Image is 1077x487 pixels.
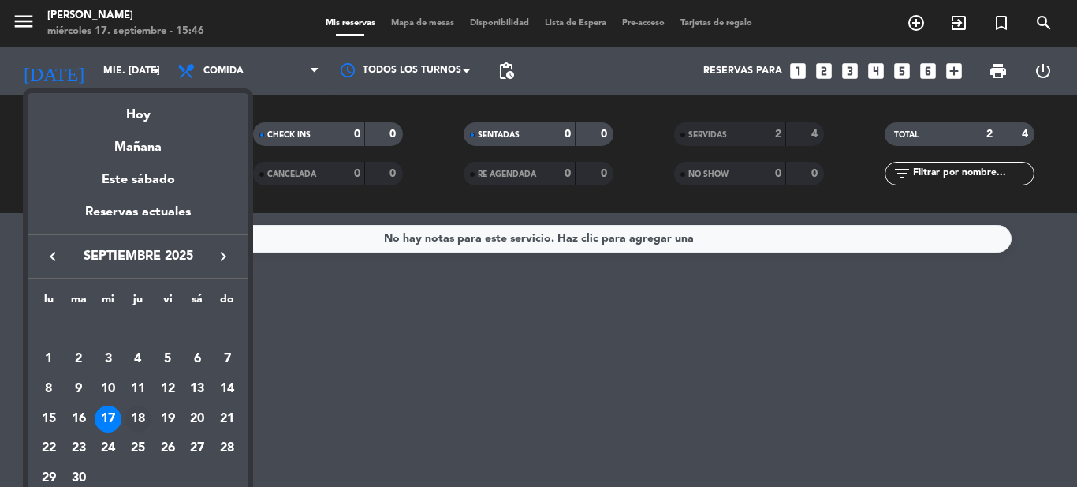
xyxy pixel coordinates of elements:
div: 25 [125,436,151,463]
div: 28 [214,436,240,463]
th: lunes [34,290,64,315]
div: 26 [155,436,181,463]
div: Este sábado [28,158,248,202]
td: 17 de septiembre de 2025 [93,404,123,434]
div: 12 [155,376,181,403]
th: miércoles [93,290,123,315]
td: 25 de septiembre de 2025 [123,434,153,464]
td: 28 de septiembre de 2025 [212,434,242,464]
td: 24 de septiembre de 2025 [93,434,123,464]
div: 18 [125,406,151,433]
div: 2 [65,346,92,373]
div: 3 [95,346,121,373]
th: sábado [183,290,213,315]
div: Mañana [28,125,248,158]
div: 21 [214,406,240,433]
td: 10 de septiembre de 2025 [93,374,123,404]
th: jueves [123,290,153,315]
td: 5 de septiembre de 2025 [153,345,183,375]
div: 16 [65,406,92,433]
td: 22 de septiembre de 2025 [34,434,64,464]
th: viernes [153,290,183,315]
button: keyboard_arrow_left [39,246,67,267]
td: 11 de septiembre de 2025 [123,374,153,404]
td: 2 de septiembre de 2025 [64,345,94,375]
div: 8 [35,376,62,403]
td: 15 de septiembre de 2025 [34,404,64,434]
td: 12 de septiembre de 2025 [153,374,183,404]
div: Reservas actuales [28,202,248,234]
div: 27 [184,436,211,463]
td: 4 de septiembre de 2025 [123,345,153,375]
div: 23 [65,436,92,463]
td: 26 de septiembre de 2025 [153,434,183,464]
div: 5 [155,346,181,373]
div: 7 [214,346,240,373]
i: keyboard_arrow_left [43,247,62,266]
div: 1 [35,346,62,373]
div: 19 [155,406,181,433]
td: 21 de septiembre de 2025 [212,404,242,434]
button: keyboard_arrow_right [209,246,237,267]
td: 27 de septiembre de 2025 [183,434,213,464]
td: 14 de septiembre de 2025 [212,374,242,404]
div: 13 [184,376,211,403]
th: martes [64,290,94,315]
td: 6 de septiembre de 2025 [183,345,213,375]
div: 10 [95,376,121,403]
div: 22 [35,436,62,463]
td: 13 de septiembre de 2025 [183,374,213,404]
div: 24 [95,436,121,463]
td: 3 de septiembre de 2025 [93,345,123,375]
td: 23 de septiembre de 2025 [64,434,94,464]
td: 20 de septiembre de 2025 [183,404,213,434]
div: 11 [125,376,151,403]
th: domingo [212,290,242,315]
div: 6 [184,346,211,373]
td: 19 de septiembre de 2025 [153,404,183,434]
div: Hoy [28,93,248,125]
td: 18 de septiembre de 2025 [123,404,153,434]
td: 7 de septiembre de 2025 [212,345,242,375]
div: 20 [184,406,211,433]
div: 14 [214,376,240,403]
div: 4 [125,346,151,373]
div: 17 [95,406,121,433]
td: 9 de septiembre de 2025 [64,374,94,404]
td: 8 de septiembre de 2025 [34,374,64,404]
div: 9 [65,376,92,403]
div: 15 [35,406,62,433]
td: 16 de septiembre de 2025 [64,404,94,434]
td: 1 de septiembre de 2025 [34,345,64,375]
i: keyboard_arrow_right [214,247,233,266]
span: septiembre 2025 [67,246,209,267]
td: SEP. [34,315,242,345]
